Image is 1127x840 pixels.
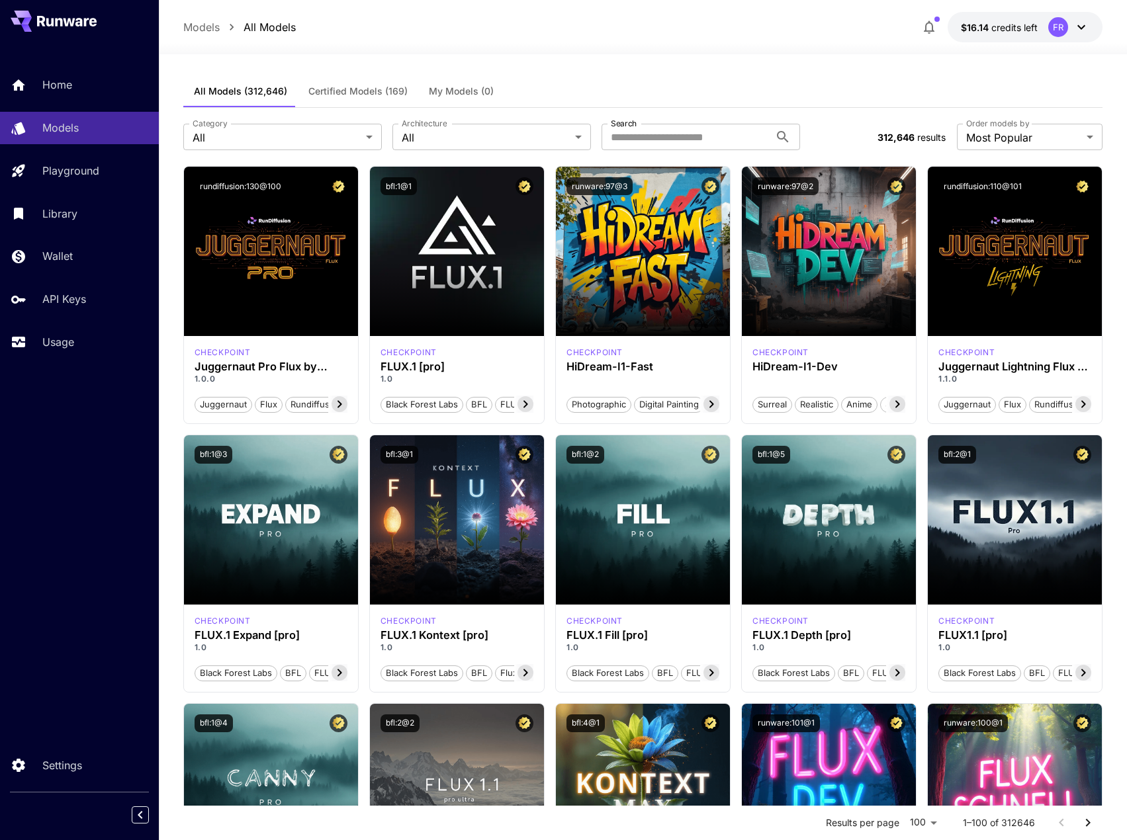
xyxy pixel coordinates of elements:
[1073,714,1091,732] button: Certified Model – Vetted for best performance and includes a commercial license.
[381,714,420,732] button: bfl:2@2
[961,22,991,33] span: $16.14
[285,396,347,413] button: rundiffusion
[1073,446,1091,464] button: Certified Model – Vetted for best performance and includes a commercial license.
[381,398,463,411] span: Black Forest Labs
[195,667,277,680] span: Black Forest Labs
[566,347,623,358] div: HiDream Fast
[255,396,283,413] button: flux
[381,629,533,642] div: FLUX.1 Kontext [pro]
[42,206,77,222] p: Library
[566,360,719,373] h3: HiDream-I1-Fast
[193,130,361,146] span: All
[752,360,905,373] h3: HiDream-I1-Dev
[195,615,251,627] p: checkpoint
[1024,664,1050,681] button: BFL
[701,446,719,464] button: Certified Model – Vetted for best performance and includes a commercial license.
[566,615,623,627] div: fluxpro
[330,714,347,732] button: Certified Model – Vetted for best performance and includes a commercial license.
[42,163,99,179] p: Playground
[195,360,347,373] h3: Juggernaut Pro Flux by RunDiffusion
[938,446,976,464] button: bfl:2@1
[887,446,905,464] button: Certified Model – Vetted for best performance and includes a commercial license.
[330,446,347,464] button: Certified Model – Vetted for best performance and includes a commercial license.
[193,118,228,129] label: Category
[938,347,995,358] div: FLUX.1 D
[381,360,533,373] h3: FLUX.1 [pro]
[795,398,838,411] span: Realistic
[42,120,79,136] p: Models
[566,629,719,642] h3: FLUX.1 Fill [pro]
[991,22,1038,33] span: credits left
[938,714,1008,732] button: runware:100@1
[1073,177,1091,195] button: Certified Model – Vetted for best performance and includes a commercial license.
[381,664,463,681] button: Black Forest Labs
[42,334,74,350] p: Usage
[496,667,556,680] span: Flux Kontext
[495,396,557,413] button: FLUX.1 [pro]
[467,398,492,411] span: BFL
[939,667,1020,680] span: Black Forest Labs
[567,398,631,411] span: Photographic
[938,615,995,627] div: fluxpro
[42,757,82,773] p: Settings
[381,347,437,358] div: fluxpro
[963,816,1035,829] p: 1–100 of 312646
[842,398,877,411] span: Anime
[753,398,791,411] span: Surreal
[381,615,437,627] p: checkpoint
[381,373,533,385] p: 1.0
[652,664,678,681] button: BFL
[867,664,956,681] button: FLUX.1 Depth [pro]
[881,398,922,411] span: Stylized
[132,806,149,823] button: Collapse sidebar
[841,396,878,413] button: Anime
[938,629,1091,642] h3: FLUX1.1 [pro]
[516,177,533,195] button: Certified Model – Vetted for best performance and includes a commercial license.
[880,396,923,413] button: Stylized
[611,118,637,129] label: Search
[330,177,347,195] button: Certified Model – Vetted for best performance and includes a commercial license.
[516,714,533,732] button: Certified Model – Vetted for best performance and includes a commercial license.
[838,664,864,681] button: BFL
[887,177,905,195] button: Certified Model – Vetted for best performance and includes a commercial license.
[244,19,296,35] a: All Models
[566,177,633,195] button: runware:97@3
[310,667,403,680] span: FLUX.1 Expand [pro]
[308,85,408,97] span: Certified Models (169)
[938,615,995,627] p: checkpoint
[429,85,494,97] span: My Models (0)
[567,667,649,680] span: Black Forest Labs
[381,446,418,464] button: bfl:3@1
[948,12,1103,42] button: $16.14358FR
[142,803,159,827] div: Collapse sidebar
[681,664,756,681] button: FLUX.1 Fill [pro]
[381,667,463,680] span: Black Forest Labs
[566,615,623,627] p: checkpoint
[381,615,437,627] div: FLUX.1 Kontext [pro]
[195,714,233,732] button: bfl:1@4
[838,667,864,680] span: BFL
[938,664,1021,681] button: Black Forest Labs
[878,132,915,143] span: 312,646
[195,177,287,195] button: rundiffusion:130@100
[938,177,1027,195] button: rundiffusion:110@101
[195,347,251,358] p: checkpoint
[516,446,533,464] button: Certified Model – Vetted for best performance and includes a commercial license.
[566,347,623,358] p: checkpoint
[701,714,719,732] button: Certified Model – Vetted for best performance and includes a commercial license.
[887,714,905,732] button: Certified Model – Vetted for best performance and includes a commercial license.
[381,177,417,195] button: bfl:1@1
[938,642,1091,653] p: 1.0
[1030,398,1091,411] span: rundiffusion
[1024,667,1050,680] span: BFL
[752,664,835,681] button: Black Forest Labs
[753,667,834,680] span: Black Forest Labs
[682,667,756,680] span: FLUX.1 Fill [pro]
[566,396,631,413] button: Photographic
[183,19,220,35] p: Models
[381,347,437,358] p: checkpoint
